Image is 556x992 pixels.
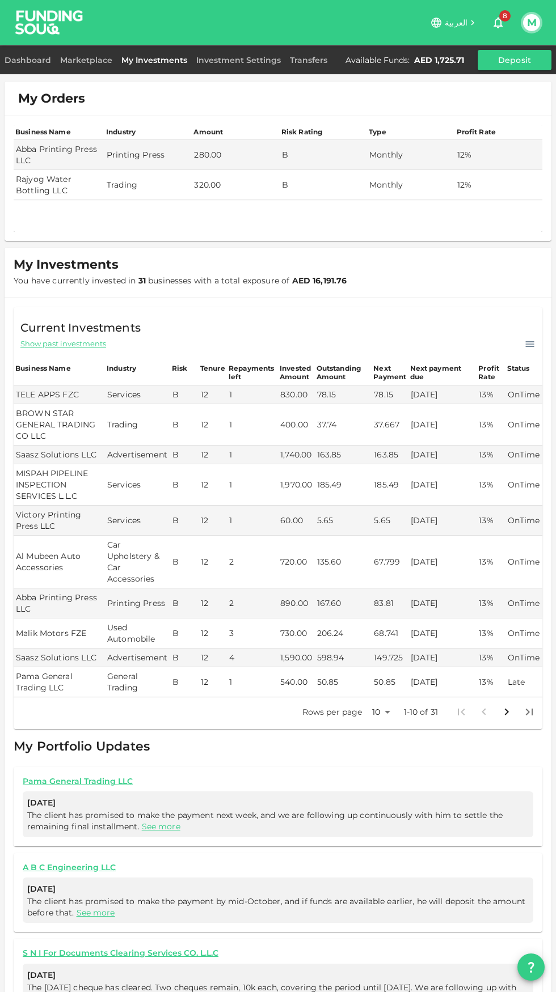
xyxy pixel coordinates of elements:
[369,128,387,136] div: Type
[506,446,542,464] td: OnTime
[199,588,227,618] td: 12
[278,404,315,446] td: 400.00
[199,667,227,697] td: 12
[227,464,278,506] td: 1
[14,170,104,200] td: Rajyog Water Bottling LLC
[414,55,464,65] div: AED 1,725.71
[372,536,408,588] td: 67.799
[227,506,278,536] td: 1
[506,464,542,506] td: OnTime
[372,588,408,618] td: 83.81
[281,128,322,136] div: Risk Rating
[408,446,477,464] td: [DATE]
[15,364,71,372] div: Business Name
[14,536,105,588] td: Al Mubeen Auto Accessories
[14,385,105,404] td: TELE APPS FZC
[477,385,505,404] td: 13%
[105,446,170,464] td: Advertisement
[506,404,542,446] td: OnTime
[20,319,141,337] span: Current Investments
[408,464,477,506] td: [DATE]
[280,364,313,381] div: Invested Amount
[192,55,285,65] a: Investment Settings
[23,776,533,787] a: Pama General Trading LLC
[315,618,372,648] td: 206.24
[199,385,227,404] td: 12
[372,464,408,506] td: 185.49
[105,385,170,404] td: Services
[372,667,408,697] td: 50.85
[478,364,503,381] div: Profit Rate
[292,275,347,286] strong: AED 16,191.76
[410,364,467,381] div: Next payment due
[317,364,370,381] div: Outstanding Amount
[506,385,542,404] td: OnTime
[199,618,227,648] td: 12
[506,506,542,536] td: OnTime
[227,404,278,446] td: 1
[278,385,315,404] td: 830.00
[455,170,542,200] td: 12%
[408,618,477,648] td: [DATE]
[477,446,505,464] td: 13%
[170,618,199,648] td: B
[170,446,199,464] td: B
[14,739,150,754] span: My Portfolio Updates
[495,701,518,723] button: Go to next page
[56,55,117,65] a: Marketplace
[372,618,408,648] td: 68.741
[5,55,56,65] a: Dashboard
[373,364,406,381] div: Next Payment
[199,446,227,464] td: 12
[142,821,180,832] a: See more
[278,648,315,667] td: 1,590.00
[77,908,115,918] a: See more
[278,588,315,618] td: 890.00
[170,648,199,667] td: B
[170,464,199,506] td: B
[14,257,119,273] span: My Investments
[200,364,225,372] div: Tenure
[477,648,505,667] td: 13%
[280,140,367,170] td: B
[404,706,439,718] p: 1-10 of 31
[315,506,372,536] td: 5.65
[518,701,541,723] button: Go to last page
[105,404,170,446] td: Trading
[499,10,511,22] span: 8
[367,704,394,720] div: 10
[227,667,278,697] td: 1
[507,364,530,372] div: Status
[227,446,278,464] td: 1
[408,648,477,667] td: [DATE]
[408,385,477,404] td: [DATE]
[106,128,136,136] div: Industry
[408,588,477,618] td: [DATE]
[477,588,505,618] td: 13%
[278,464,315,506] td: 1,970.00
[367,140,454,170] td: Monthly
[315,404,372,446] td: 37.74
[487,11,509,34] button: 8
[20,338,106,349] span: Show past investments
[105,588,170,618] td: Printing Press
[170,385,199,404] td: B
[315,385,372,404] td: 78.15
[477,618,505,648] td: 13%
[506,667,542,697] td: Late
[506,648,542,667] td: OnTime
[199,506,227,536] td: 12
[408,506,477,536] td: [DATE]
[227,536,278,588] td: 2
[23,862,533,873] a: A B C Engineering LLC
[27,968,529,982] span: [DATE]
[477,464,505,506] td: 13%
[138,275,146,286] strong: 31
[105,667,170,697] td: General Trading
[315,446,372,464] td: 163.85
[517,953,545,981] button: question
